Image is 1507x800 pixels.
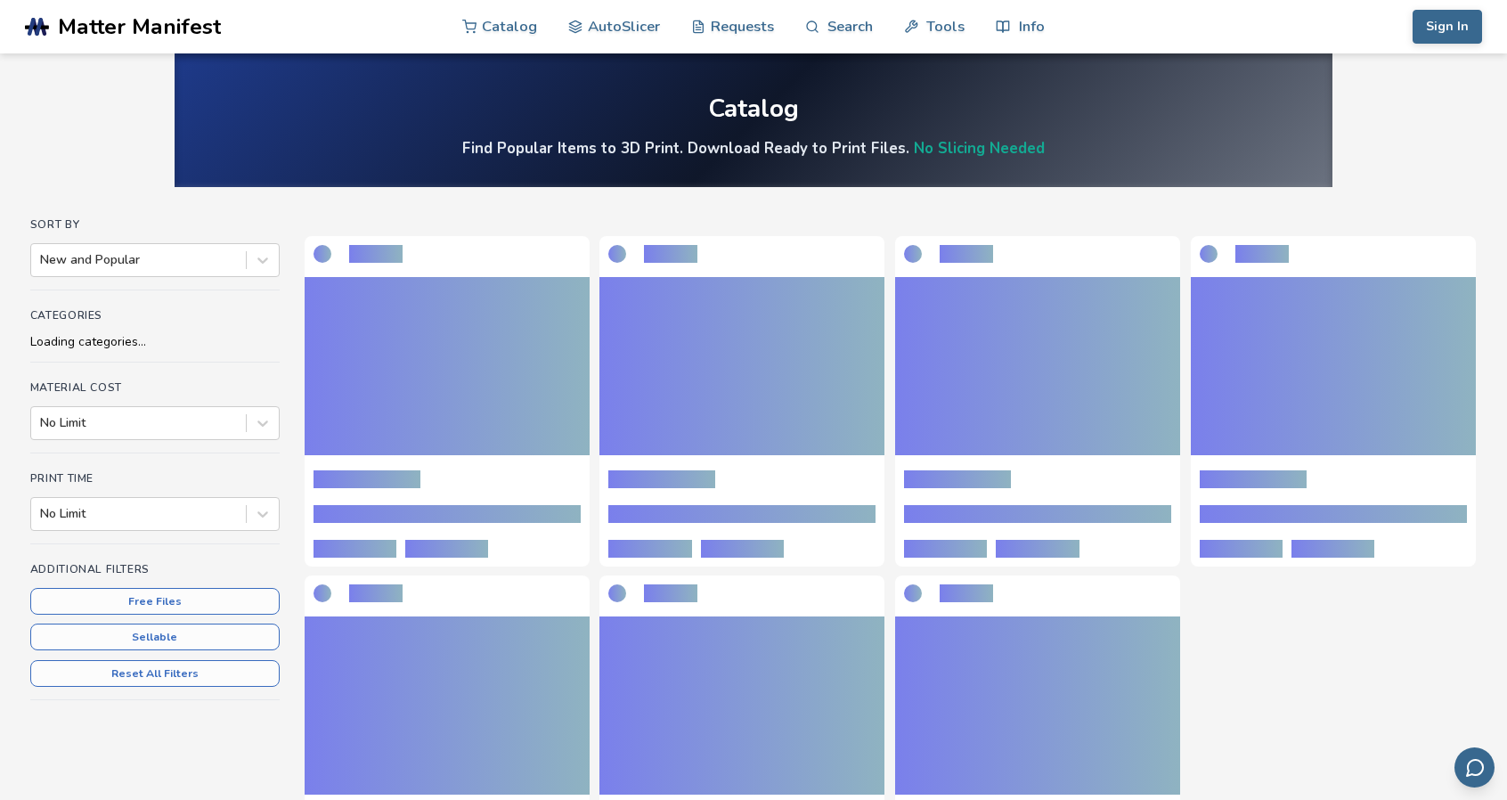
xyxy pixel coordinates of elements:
[1413,10,1482,44] button: Sign In
[708,95,799,123] div: Catalog
[58,14,221,39] span: Matter Manifest
[1454,747,1495,788] button: Send feedback via email
[40,507,44,521] input: No Limit
[40,253,44,267] input: New and Popular
[30,381,280,394] h4: Material Cost
[30,335,280,349] div: Loading categories...
[30,563,280,576] h4: Additional Filters
[30,624,280,650] button: Sellable
[30,588,280,615] button: Free Files
[30,218,280,231] h4: Sort By
[462,138,1045,159] h4: Find Popular Items to 3D Print. Download Ready to Print Files.
[30,472,280,485] h4: Print Time
[30,309,280,322] h4: Categories
[40,416,44,430] input: No Limit
[914,138,1045,159] a: No Slicing Needed
[30,660,280,687] button: Reset All Filters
